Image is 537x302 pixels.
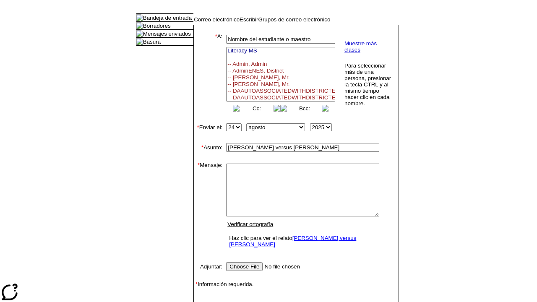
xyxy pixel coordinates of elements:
[227,88,335,94] option: -- DAAUTOASSOCIATEDWITHDISTRICTEN, DAAUTOASSOCIATEDWITHDISTRICTEN
[194,113,202,122] img: spacer.gif
[233,105,240,112] img: button_left.png
[322,105,328,112] img: button_right.png
[274,105,280,112] img: button_right.png
[227,74,335,81] option: -- [PERSON_NAME], Mr.
[258,16,331,23] a: Grupos de correo electrónico
[143,39,161,45] a: Basura
[222,147,223,148] img: spacer.gif
[222,266,223,267] img: spacer.gif
[299,105,310,112] a: Bcc:
[194,281,399,287] td: Información requerida.
[253,105,261,112] a: Cc:
[280,105,287,112] img: button_left.png
[143,31,191,37] a: Mensajes enviados
[194,122,222,133] td: Enviar el:
[227,81,335,88] option: -- [PERSON_NAME], Mr.
[136,22,143,29] img: folder_icon.gif
[194,162,222,252] td: Mensaje:
[227,68,335,74] option: -- AdminENES, District
[344,40,377,53] a: Muestre más clases
[194,33,222,113] td: A:
[222,71,224,75] img: spacer.gif
[194,287,202,296] img: spacer.gif
[143,23,171,29] a: Borradores
[194,16,240,23] a: Correo electrónico
[344,62,391,107] td: Para seleccionar más de una persona, presionar la tecla CTRL y al mismo tiempo hacer clic en cada...
[143,15,192,21] a: Bandeja de entrada
[227,221,273,227] a: Verificar ortografía
[136,30,143,37] img: folder_icon.gif
[194,141,222,154] td: Asunto:
[227,47,335,54] option: Literacy MS
[194,252,202,260] img: spacer.gif
[229,235,356,247] a: [PERSON_NAME] versus [PERSON_NAME]
[222,127,223,128] img: spacer.gif
[194,154,202,162] img: spacer.gif
[194,133,202,141] img: spacer.gif
[136,38,143,45] img: folder_icon.gif
[136,14,143,21] img: folder_icon.gif
[227,61,335,68] option: -- Admin, Admin
[194,260,222,273] td: Adjuntar:
[227,94,335,101] option: -- DAAUTOASSOCIATEDWITHDISTRICTES, DAAUTOASSOCIATEDWITHDISTRICTES
[240,16,258,23] a: Escribir
[227,233,378,250] td: Haz clic para ver el relato
[194,273,202,281] img: spacer.gif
